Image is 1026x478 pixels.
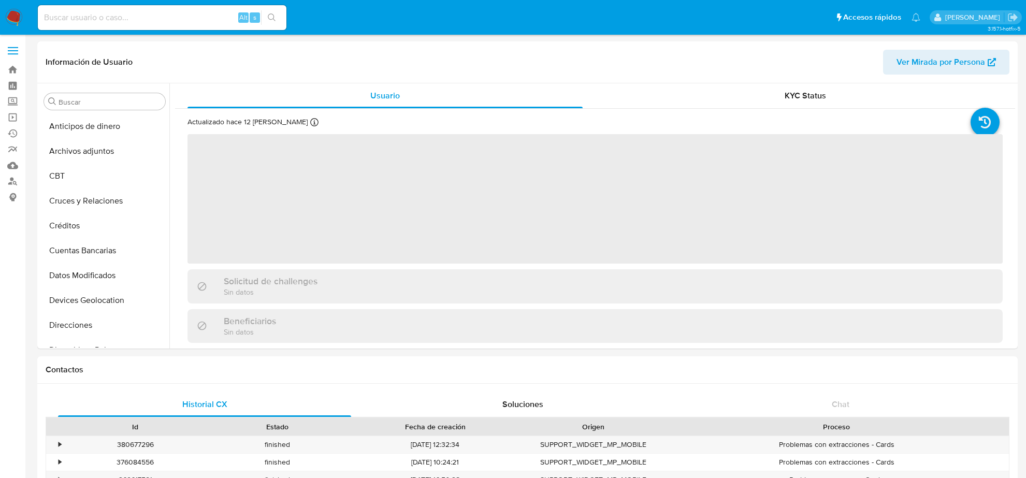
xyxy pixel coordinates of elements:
[897,50,985,75] span: Ver Mirada por Persona
[224,276,317,287] h3: Solicitud de challenges
[46,57,133,67] h1: Información de Usuario
[59,97,161,107] input: Buscar
[59,440,61,450] div: •
[187,117,308,127] p: Actualizado hace 12 [PERSON_NAME]
[40,338,169,363] button: Dispositivos Point
[671,422,1002,432] div: Proceso
[64,454,206,471] div: 376084556
[40,189,169,213] button: Cruces y Relaciones
[883,50,1009,75] button: Ver Mirada por Persona
[64,436,206,453] div: 380677296
[40,114,169,139] button: Anticipos de dinero
[261,10,282,25] button: search-icon
[187,269,1003,303] div: Solicitud de challengesSin datos
[206,454,348,471] div: finished
[40,313,169,338] button: Direcciones
[522,454,664,471] div: SUPPORT_WIDGET_MP_MOBILE
[48,97,56,106] button: Buscar
[529,422,657,432] div: Origen
[502,398,543,410] span: Soluciones
[370,90,400,102] span: Usuario
[40,139,169,164] button: Archivos adjuntos
[253,12,256,22] span: s
[40,164,169,189] button: CBT
[40,238,169,263] button: Cuentas Bancarias
[348,436,522,453] div: [DATE] 12:32:34
[224,327,276,337] p: Sin datos
[187,309,1003,343] div: BeneficiariosSin datos
[355,422,515,432] div: Fecha de creación
[40,288,169,313] button: Devices Geolocation
[1007,12,1018,23] a: Salir
[38,11,286,24] input: Buscar usuario o caso...
[239,12,248,22] span: Alt
[46,365,1009,375] h1: Contactos
[843,12,901,23] span: Accesos rápidos
[945,12,1004,22] p: cesar.gonzalez@mercadolibre.com.mx
[522,436,664,453] div: SUPPORT_WIDGET_MP_MOBILE
[187,134,1003,264] span: ‌
[832,398,849,410] span: Chat
[59,457,61,467] div: •
[912,13,920,22] a: Notificaciones
[206,436,348,453] div: finished
[785,90,826,102] span: KYC Status
[40,213,169,238] button: Créditos
[224,315,276,327] h3: Beneficiarios
[664,436,1009,453] div: Problemas con extracciones - Cards
[213,422,341,432] div: Estado
[664,454,1009,471] div: Problemas con extracciones - Cards
[224,287,317,297] p: Sin datos
[348,454,522,471] div: [DATE] 10:24:21
[71,422,199,432] div: Id
[182,398,227,410] span: Historial CX
[40,263,169,288] button: Datos Modificados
